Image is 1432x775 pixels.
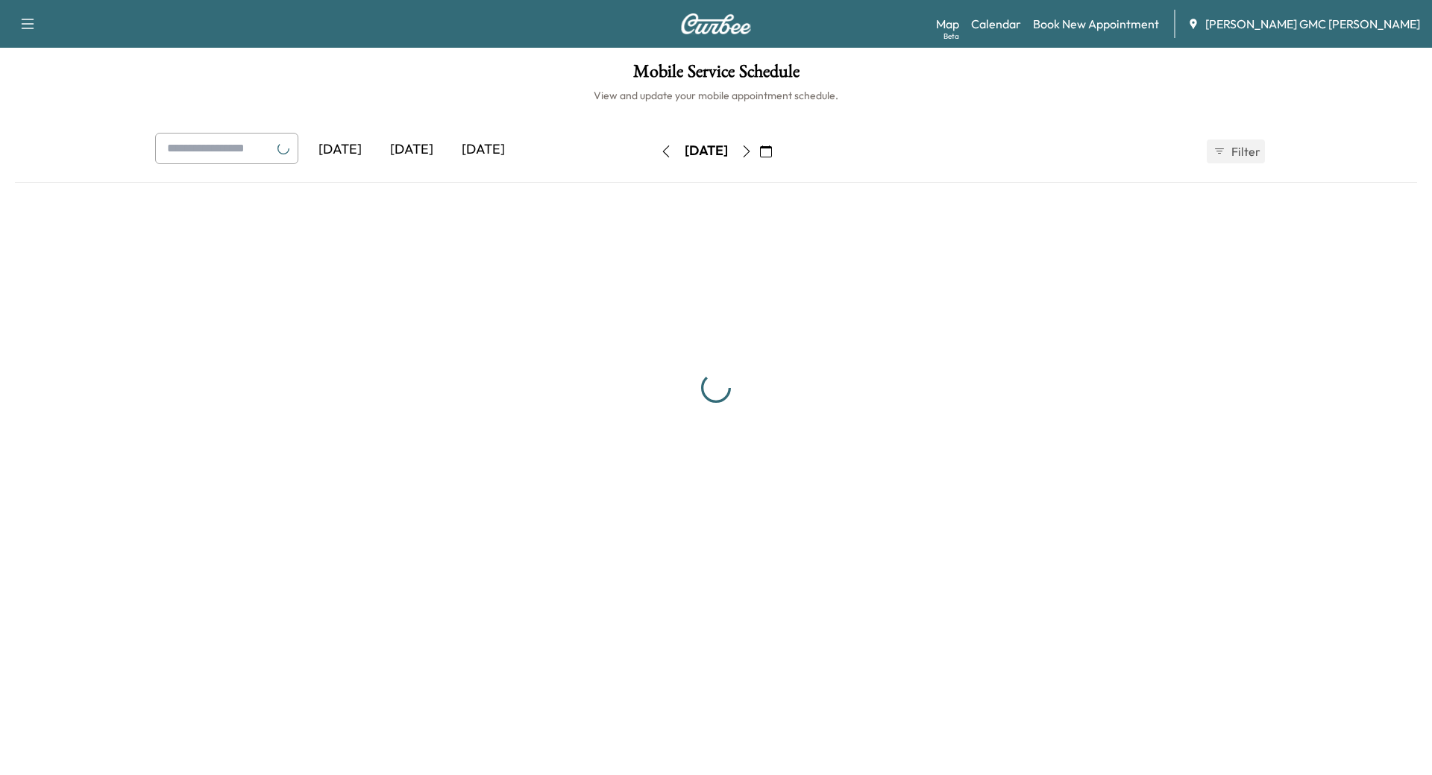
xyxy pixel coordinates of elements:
[685,142,728,160] div: [DATE]
[15,88,1417,103] h6: View and update your mobile appointment schedule.
[680,13,752,34] img: Curbee Logo
[15,63,1417,88] h1: Mobile Service Schedule
[1205,15,1420,33] span: [PERSON_NAME] GMC [PERSON_NAME]
[1033,15,1159,33] a: Book New Appointment
[971,15,1021,33] a: Calendar
[943,31,959,42] div: Beta
[376,133,447,167] div: [DATE]
[936,15,959,33] a: MapBeta
[1207,139,1265,163] button: Filter
[304,133,376,167] div: [DATE]
[1231,142,1258,160] span: Filter
[447,133,519,167] div: [DATE]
